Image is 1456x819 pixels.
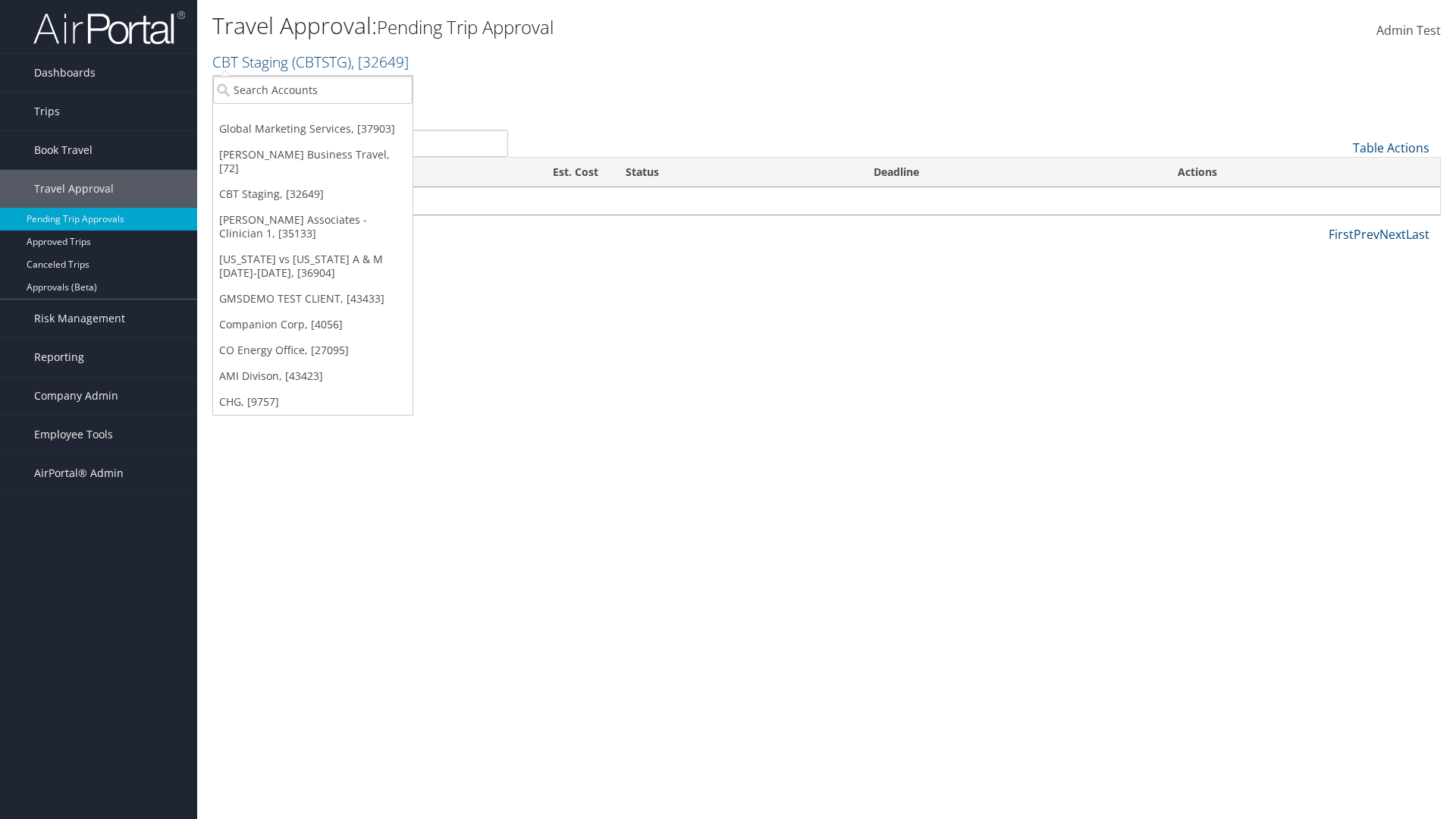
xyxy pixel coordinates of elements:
[292,52,351,72] span: ( CBTSTG )
[1329,226,1354,243] a: First
[34,416,113,453] span: Employee Tools
[351,52,409,72] span: , [ 32649 ]
[212,80,1031,99] p: Filter:
[34,300,125,337] span: Risk Management
[213,181,413,207] a: CBT Staging, [32649]
[34,338,84,376] span: Reporting
[1353,140,1429,156] a: Table Actions
[213,363,413,389] a: AMI Divison, [43423]
[34,170,114,208] span: Travel Approval
[212,52,409,72] a: CBT Staging
[34,377,118,415] span: Company Admin
[1379,226,1406,243] a: Next
[213,246,413,286] a: [US_STATE] vs [US_STATE] A & M [DATE]-[DATE], [36904]
[1406,226,1429,243] a: Last
[213,286,413,312] a: GMSDEMO TEST CLIENT, [43433]
[213,337,413,363] a: CO Energy Office, [27095]
[34,454,124,492] span: AirPortal® Admin
[377,14,554,39] small: Pending Trip Approval
[213,116,413,142] a: Global Marketing Services, [37903]
[212,10,1031,42] h1: Travel Approval:
[1376,22,1441,39] span: Admin Test
[34,54,96,92] span: Dashboards
[34,131,93,169] span: Book Travel
[34,93,60,130] span: Trips
[213,187,1440,215] td: No travel approvals pending
[1354,226,1379,243] a: Prev
[213,142,413,181] a: [PERSON_NAME] Business Travel, [72]
[860,158,1163,187] th: Deadline: activate to sort column descending
[213,312,413,337] a: Companion Corp, [4056]
[213,76,413,104] input: Search Accounts
[213,389,413,415] a: CHG, [9757]
[612,158,860,187] th: Status: activate to sort column ascending
[1164,158,1440,187] th: Actions
[309,158,612,187] th: Est. Cost: activate to sort column ascending
[213,207,413,246] a: [PERSON_NAME] Associates - Clinician 1, [35133]
[1376,8,1441,55] a: Admin Test
[33,10,185,45] img: airportal-logo.png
